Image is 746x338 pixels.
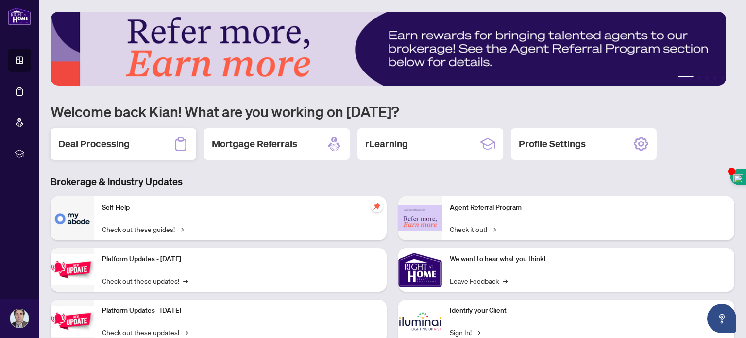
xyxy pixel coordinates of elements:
a: Check it out!→ [450,224,496,234]
span: pushpin [371,200,383,212]
button: 1 [678,76,694,80]
h2: Mortgage Referrals [212,137,297,151]
span: → [183,327,188,338]
h2: rLearning [365,137,408,151]
p: Identify your Client [450,305,727,316]
a: Check out these updates!→ [102,275,188,286]
span: → [503,275,508,286]
h1: Welcome back Kian! What are you working on [DATE]? [51,102,734,121]
a: Leave Feedback→ [450,275,508,286]
img: Agent Referral Program [398,205,442,231]
a: Check out these guides!→ [102,224,184,234]
button: 2 [697,76,701,80]
a: Sign In!→ [450,327,480,338]
img: Profile Icon [10,309,29,328]
span: → [183,275,188,286]
a: Check out these updates!→ [102,327,188,338]
img: Slide 0 [51,12,726,86]
p: Platform Updates - [DATE] [102,254,379,265]
p: Self-Help [102,202,379,213]
img: Self-Help [51,196,94,240]
p: Platform Updates - [DATE] [102,305,379,316]
img: Platform Updates - July 8, 2025 [51,306,94,337]
button: Open asap [707,304,736,333]
p: Agent Referral Program [450,202,727,213]
h2: Deal Processing [58,137,130,151]
button: 4 [713,76,717,80]
h2: Profile Settings [519,137,586,151]
span: → [179,224,184,234]
span: → [475,327,480,338]
h3: Brokerage & Industry Updates [51,175,734,189]
button: 3 [705,76,709,80]
button: 5 [721,76,725,80]
img: We want to hear what you think! [398,248,442,292]
img: logo [8,7,31,25]
img: Platform Updates - July 21, 2025 [51,254,94,285]
p: We want to hear what you think! [450,254,727,265]
span: → [491,224,496,234]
